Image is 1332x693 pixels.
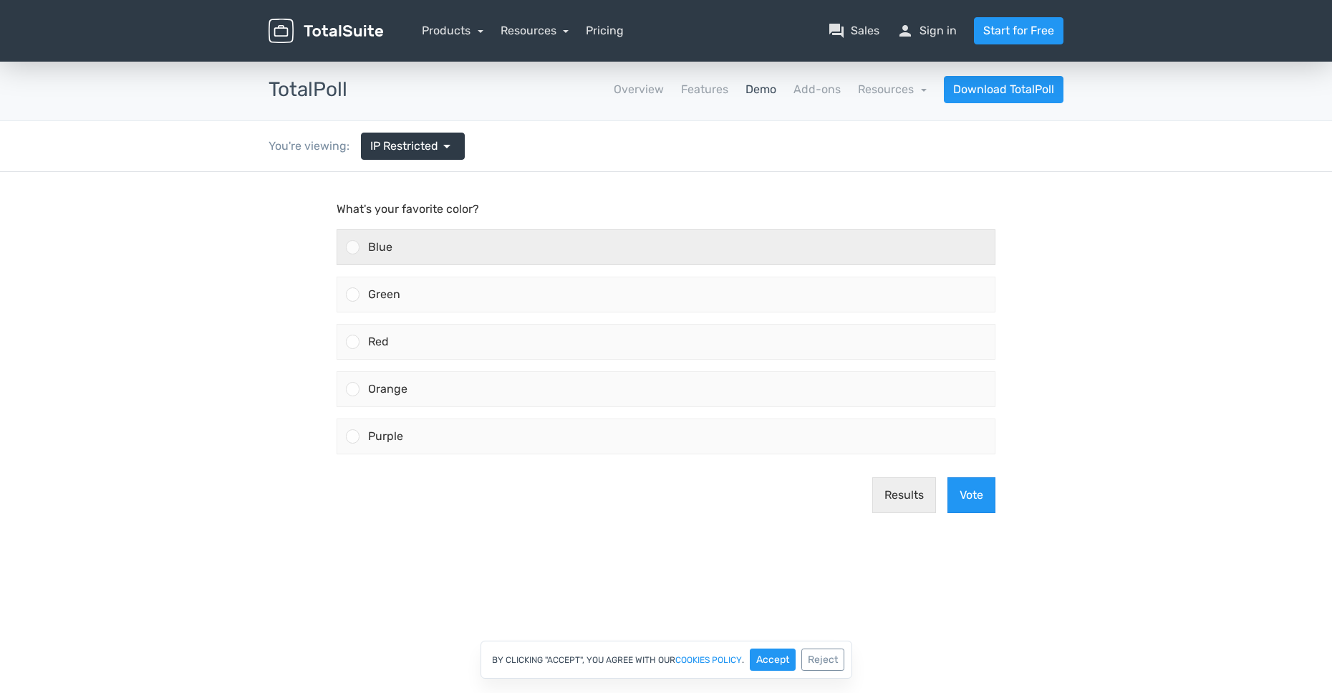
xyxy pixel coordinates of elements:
a: Demo [745,81,776,98]
a: Resources [858,82,927,96]
a: IP Restricted arrow_drop_down [361,133,465,160]
a: Pricing [586,22,624,39]
span: Blue [368,68,392,82]
span: Orange [368,210,407,224]
p: What's your favorite color? [337,29,995,46]
a: Start for Free [974,17,1063,44]
button: Vote [947,305,995,341]
div: You're viewing: [269,138,361,155]
button: Reject [801,649,844,671]
a: Products [422,24,483,37]
span: question_answer [828,22,845,39]
a: Overview [614,81,664,98]
a: Features [681,81,728,98]
div: By clicking "Accept", you agree with our . [481,641,852,679]
a: cookies policy [675,656,742,664]
span: IP Restricted [370,138,438,155]
a: Add-ons [793,81,841,98]
span: Green [368,115,400,129]
a: Download TotalPoll [944,76,1063,103]
button: Accept [750,649,796,671]
button: Results [872,305,936,341]
h3: TotalPoll [269,79,347,101]
a: personSign in [897,22,957,39]
span: Red [368,163,389,176]
span: person [897,22,914,39]
a: Resources [501,24,569,37]
a: question_answerSales [828,22,879,39]
span: Purple [368,257,403,271]
span: arrow_drop_down [438,138,455,155]
img: TotalSuite for WordPress [269,19,383,44]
